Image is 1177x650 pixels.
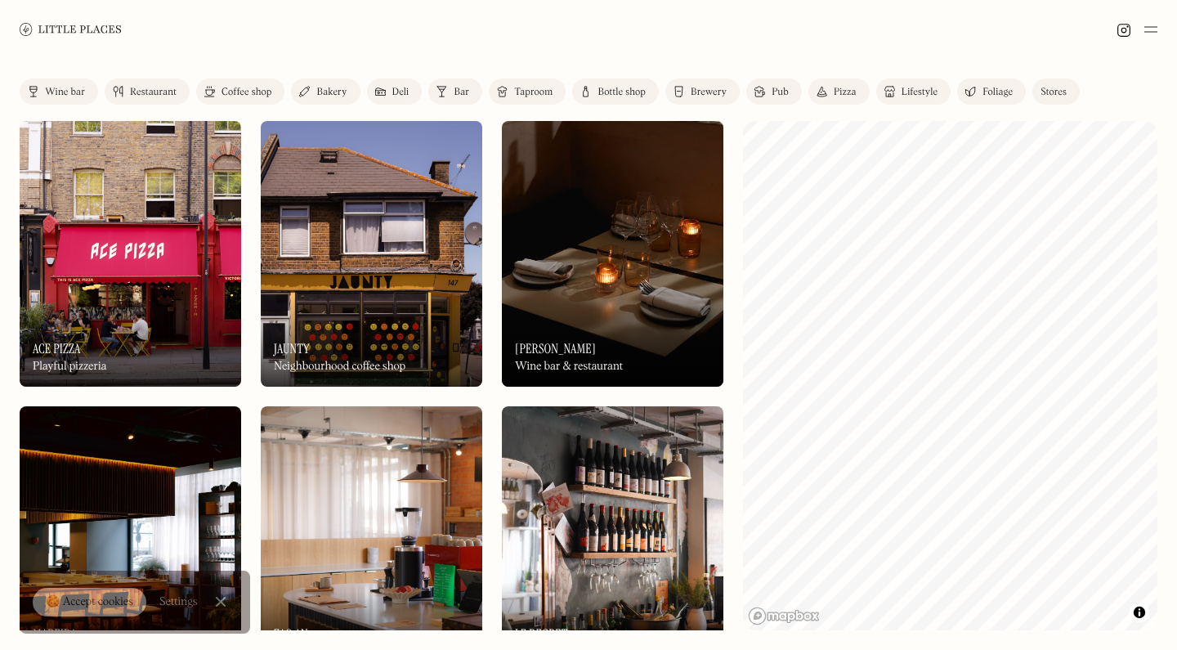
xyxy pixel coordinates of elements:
div: Taproom [514,87,553,97]
a: Settings [159,584,198,621]
div: Pub [772,87,789,97]
a: Mapbox homepage [748,607,820,625]
a: Bottle shop [572,78,659,105]
div: Bar [454,87,469,97]
img: Ace Pizza [20,121,241,387]
a: Taproom [489,78,566,105]
a: Close Cookie Popup [204,585,237,618]
h3: Jaunty [274,341,310,356]
div: Settings [159,596,198,607]
div: Foliage [982,87,1013,97]
a: Lifestyle [876,78,951,105]
div: Stores [1041,87,1067,97]
h3: Ace Pizza [33,341,81,356]
div: Deli [392,87,409,97]
span: Toggle attribution [1134,603,1144,621]
div: Bottle shop [597,87,646,97]
div: Neighbourhood coffee shop [274,360,405,374]
a: Wine bar [20,78,98,105]
a: Foliage [957,78,1026,105]
a: Pizza [808,78,870,105]
div: Brewery [691,87,727,97]
a: JauntyJauntyJauntyNeighbourhood coffee shop [261,121,482,387]
h3: Zao An [274,626,308,642]
div: Wine bar & restaurant [515,360,623,374]
a: Brewery [665,78,740,105]
div: Coffee shop [222,87,271,97]
a: LunaLuna[PERSON_NAME]Wine bar & restaurant [502,121,723,387]
h3: [PERSON_NAME] [515,341,596,356]
div: Close Cookie Popup [220,602,221,603]
img: Luna [502,121,723,387]
a: Stores [1032,78,1080,105]
a: Restaurant [105,78,190,105]
a: Ace PizzaAce PizzaAce PizzaPlayful pizzeria [20,121,241,387]
img: Jaunty [261,121,482,387]
h3: Le Regret [515,626,567,642]
div: Restaurant [130,87,177,97]
div: Bakery [316,87,347,97]
a: Pub [746,78,802,105]
div: Wine bar [45,87,85,97]
a: Bar [428,78,482,105]
a: Coffee shop [196,78,284,105]
div: Pizza [834,87,857,97]
div: Lifestyle [902,87,938,97]
div: Playful pizzeria [33,360,107,374]
button: Toggle attribution [1130,603,1149,622]
div: 🍪 Accept cookies [46,594,133,611]
canvas: Map [743,121,1157,630]
a: Bakery [291,78,360,105]
a: Deli [367,78,423,105]
a: 🍪 Accept cookies [33,588,146,617]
